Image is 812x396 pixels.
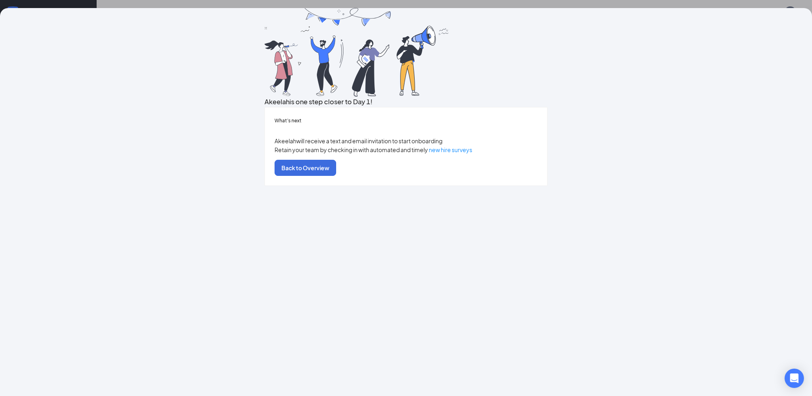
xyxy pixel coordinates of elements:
div: Open Intercom Messenger [785,369,804,388]
img: you are all set [264,8,450,97]
a: new hire surveys [429,146,472,153]
p: Akeelah will receive a text and email invitation to start onboarding [275,136,538,145]
h5: What’s next [275,117,538,124]
button: Back to Overview [275,160,336,176]
p: Retain your team by checking in with automated and timely [275,145,538,154]
h3: Akeelah is one step closer to Day 1! [264,97,548,107]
